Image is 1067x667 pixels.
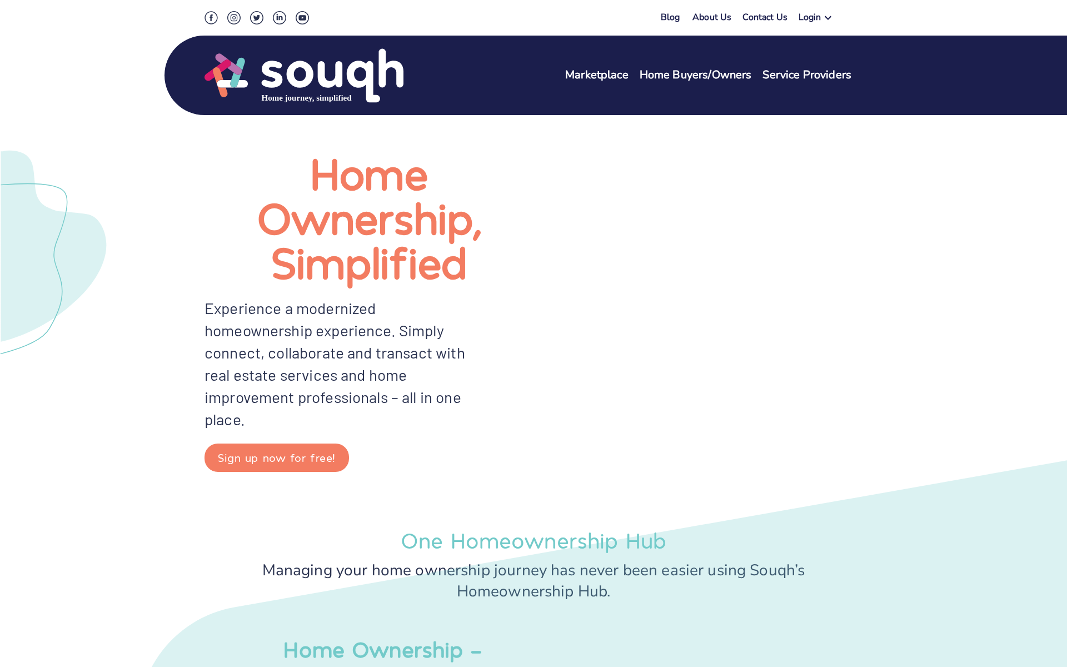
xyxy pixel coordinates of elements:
img: Instagram Social Icon [227,11,241,24]
h1: Home Ownership, Simplified [205,150,533,283]
img: LinkedIn Social Icon [273,11,286,24]
a: Contact Us [742,11,787,27]
a: About Us [692,11,731,27]
iframe: Souqh it up! Make homeownership stress-free! [545,150,851,362]
a: Service Providers [762,67,851,83]
img: Facebook Social Icon [205,11,218,24]
img: Twitter Social Icon [250,11,263,24]
div: Sign up now for free! [218,448,336,467]
a: Marketplace [565,67,629,83]
img: Souqh Logo [205,47,403,104]
img: Youtube Social Icon [296,11,309,24]
div: Managing your home ownership journey has never been easier using Souqh’s Homeownership Hub. [205,560,862,602]
a: Blog [661,11,680,23]
div: Experience a modernized homeownership experience. Simply connect, collaborate and transact with r... [205,297,478,430]
div: Login [799,11,821,27]
a: Home Buyers/Owners [640,67,752,83]
button: Sign up now for free! [205,444,349,472]
div: One Homeownership Hub [205,526,862,553]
